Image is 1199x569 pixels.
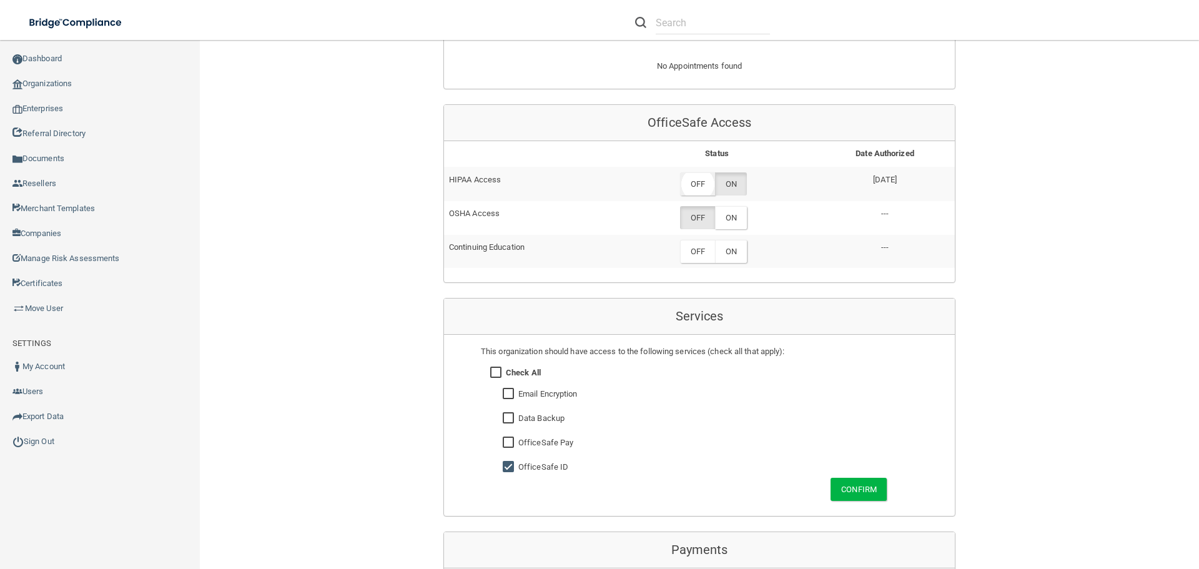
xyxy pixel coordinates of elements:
[12,436,24,447] img: ic_power_dark.7ecde6b1.png
[444,105,955,141] div: OfficeSafe Access
[680,206,715,229] label: OFF
[12,105,22,114] img: enterprise.0d942306.png
[619,141,815,167] th: Status
[820,206,950,221] p: ---
[444,201,619,235] td: OSHA Access
[12,179,22,189] img: ic_reseller.de258add.png
[444,532,955,568] div: Payments
[518,435,573,450] label: OfficeSafe Pay
[12,54,22,64] img: ic_dashboard_dark.d01f4a41.png
[444,167,619,200] td: HIPAA Access
[680,240,715,263] label: OFF
[815,141,955,167] th: Date Authorized
[820,240,950,255] p: ---
[12,387,22,397] img: icon-users.e205127d.png
[656,11,770,34] input: Search
[518,460,568,475] label: OfficeSafe ID
[12,336,51,351] label: SETTINGS
[680,172,715,195] label: OFF
[518,411,565,426] label: Data Backup
[444,235,619,268] td: Continuing Education
[19,10,134,36] img: bridge_compliance_login_screen.278c3ca4.svg
[12,79,22,89] img: organization-icon.f8decf85.png
[518,387,578,402] label: Email Encryption
[12,154,22,164] img: icon-documents.8dae5593.png
[444,59,955,89] div: No Appointments found
[506,368,541,377] strong: Check All
[715,240,747,263] label: ON
[481,344,918,359] div: This organization should have access to the following services (check all that apply):
[715,206,747,229] label: ON
[12,302,25,315] img: briefcase.64adab9b.png
[820,172,950,187] p: [DATE]
[12,412,22,422] img: icon-export.b9366987.png
[635,17,646,28] img: ic-search.3b580494.png
[831,478,887,501] button: Confirm
[12,362,22,372] img: ic_user_dark.df1a06c3.png
[444,299,955,335] div: Services
[715,172,747,195] label: ON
